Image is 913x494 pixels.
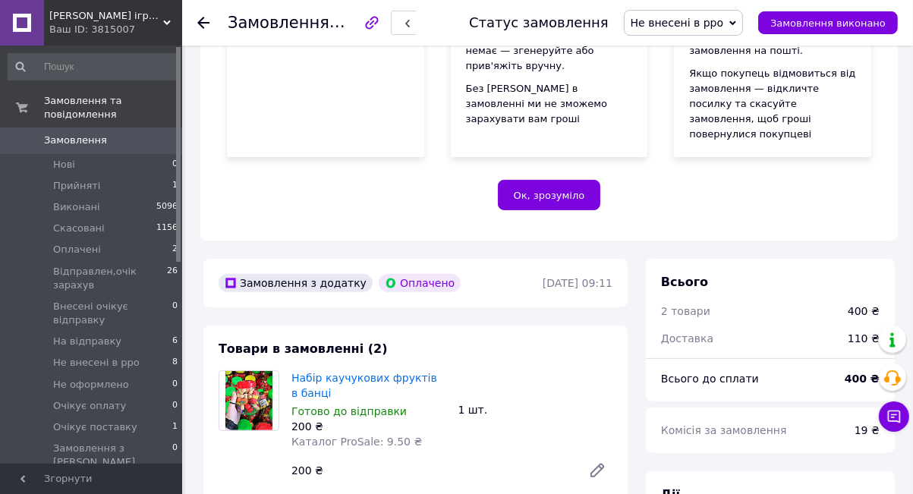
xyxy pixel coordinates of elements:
[291,405,407,417] span: Готово до відправки
[8,53,179,80] input: Пошук
[689,66,856,142] div: Якщо покупець відмовиться від замовлення — відкличте посилку та скасуйте замовлення, щоб гроші по...
[631,17,723,29] span: Не внесені в рро
[172,399,178,413] span: 0
[172,356,178,370] span: 8
[855,424,880,436] span: 19 ₴
[172,420,178,434] span: 1
[466,81,633,127] div: Без [PERSON_NAME] в замовленні ми не зможемо зарахувати вам гроші
[758,11,898,34] button: Замовлення виконано
[770,17,886,29] span: Замовлення виконано
[661,373,759,385] span: Всього до сплати
[498,180,601,210] button: Ок, зрозуміло
[156,200,178,214] span: 5096
[53,179,100,193] span: Прийняті
[197,15,209,30] div: Повернутися назад
[172,335,178,348] span: 6
[469,15,609,30] div: Статус замовлення
[156,222,178,235] span: 1156
[291,419,446,434] div: 200 ₴
[172,300,178,327] span: 0
[219,341,388,356] span: Товари в замовленні (2)
[53,222,105,235] span: Скасовані
[285,460,576,481] div: 200 ₴
[291,372,437,399] a: Набір каучукових фруктів в банці
[514,190,585,201] span: Ок, зрозуміло
[53,356,140,370] span: Не внесені в рро
[452,399,619,420] div: 1 шт.
[291,436,422,448] span: Каталог ProSale: 9.50 ₴
[582,455,612,486] a: Редагувати
[44,134,107,147] span: Замовлення
[172,243,178,256] span: 2
[219,274,373,292] div: Замовлення з додатку
[53,158,75,171] span: Нові
[225,371,273,430] img: Набір каучукових фруктів в банці
[543,277,612,289] time: [DATE] 09:11
[53,399,126,413] span: Очікує оплату
[661,275,708,289] span: Всього
[172,442,178,469] span: 0
[49,23,182,36] div: Ваш ID: 3815007
[379,274,461,292] div: Оплачено
[661,332,713,345] span: Доставка
[44,94,182,121] span: Замовлення та повідомлення
[53,335,121,348] span: На відправку
[172,179,178,193] span: 1
[228,14,329,32] span: Замовлення
[839,322,889,355] div: 110 ₴
[172,158,178,171] span: 0
[53,265,167,292] span: Відправлен,очік зарахув
[172,378,178,392] span: 0
[53,200,100,214] span: Виконані
[661,305,710,317] span: 2 товари
[49,9,163,23] span: Тигрич Розвиваючі іграшки: твори, грай, розвивай, читай
[848,304,880,319] div: 400 ₴
[167,265,178,292] span: 26
[879,401,909,432] button: Чат з покупцем
[661,424,787,436] span: Комісія за замовлення
[53,243,101,256] span: Оплачені
[53,442,172,469] span: Замовлення з [PERSON_NAME]
[53,420,137,434] span: Очікує поставку
[53,300,172,327] span: Внесені очікує відправку
[845,373,880,385] b: 400 ₴
[53,378,129,392] span: Не оформлено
